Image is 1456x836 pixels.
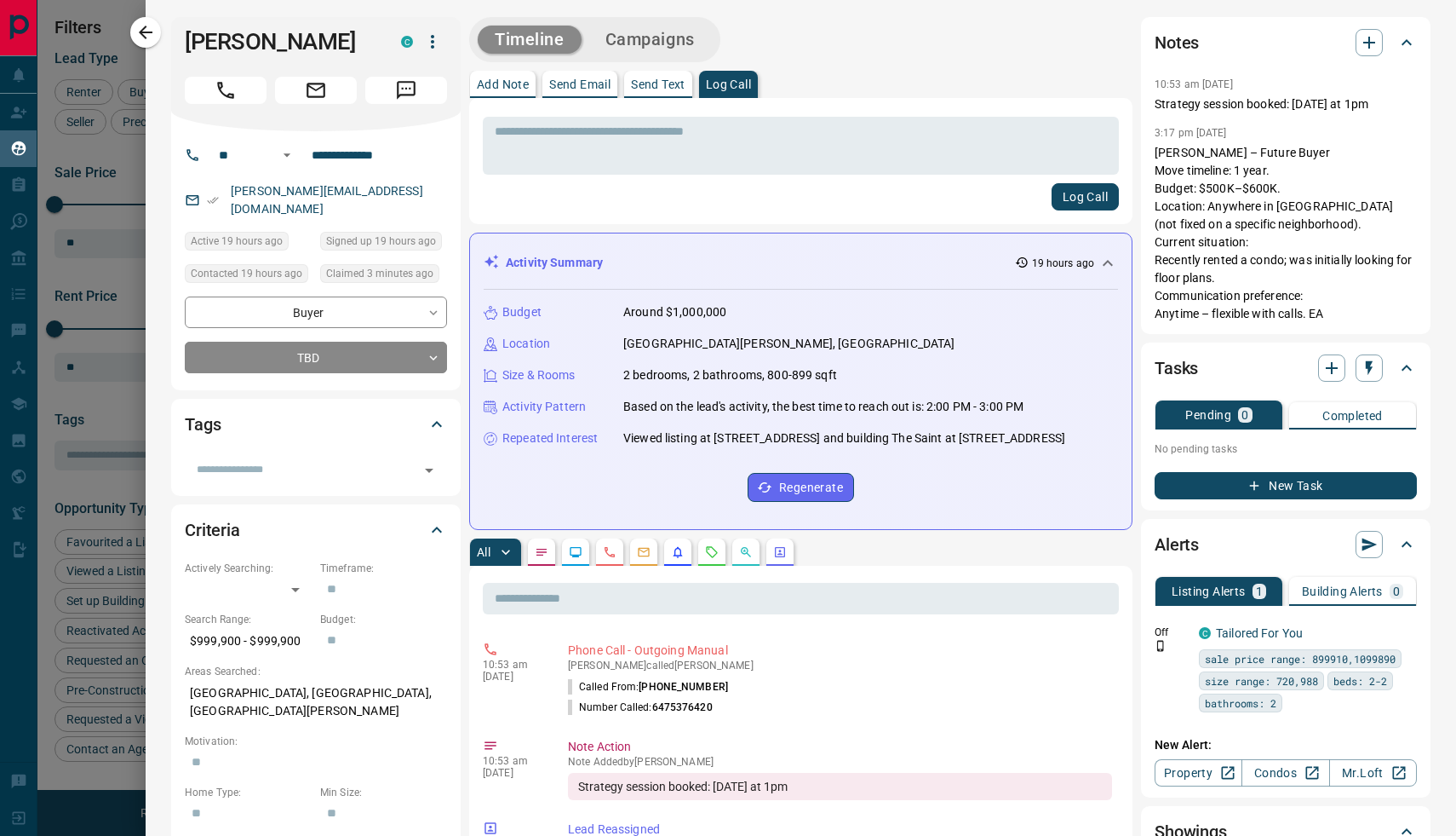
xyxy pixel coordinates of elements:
[326,233,436,250] span: Signed up 19 hours ago
[185,561,312,576] p: Actively Searching:
[185,510,447,551] div: Criteria
[185,264,312,288] div: Tue Aug 12 2025
[185,679,447,725] p: [GEOGRAPHIC_DATA], [GEOGRAPHIC_DATA], [GEOGRAPHIC_DATA][PERSON_NAME]
[483,671,542,683] p: [DATE]
[652,701,713,713] span: 6475376420
[483,659,542,671] p: 10:53 am
[484,247,1118,279] div: Activity Summary19 hours ago
[1205,650,1396,667] span: sale price range: 899910,1099890
[231,184,423,216] a: [PERSON_NAME][EMAIL_ADDRESS][DOMAIN_NAME]
[365,77,447,104] span: Message
[320,785,447,800] p: Min Size:
[478,26,582,54] button: Timeline
[401,36,413,48] div: condos.ca
[1172,585,1246,597] p: Listing Alerts
[477,78,529,90] p: Add Note
[568,773,1112,800] div: Strategy session booked: [DATE] at 1pm
[588,26,712,54] button: Campaigns
[623,366,837,384] p: 2 bedrooms, 2 bathrooms, 800-899 sqft
[483,767,542,779] p: [DATE]
[1155,531,1199,558] h2: Alerts
[185,785,312,800] p: Home Type:
[277,145,297,165] button: Open
[1052,183,1119,210] button: Log Call
[185,627,312,655] p: $999,900 - $999,900
[1155,95,1417,113] p: Strategy session booked: [DATE] at 1pm
[502,430,598,447] p: Repeated Interest
[568,660,1112,672] p: [PERSON_NAME] called [PERSON_NAME]
[185,28,375,55] h1: [PERSON_NAME]
[326,265,433,282] span: Claimed 3 minutes ago
[1205,695,1276,712] span: bathrooms: 2
[1155,640,1167,652] svg: Push Notification Only
[320,264,447,288] div: Wed Aug 13 2025
[603,545,616,559] svg: Calls
[207,194,219,206] svg: Email Verified
[185,411,221,438] h2: Tags
[185,77,267,104] span: Call
[631,78,685,90] p: Send Text
[185,664,447,679] p: Areas Searched:
[191,233,283,250] span: Active 19 hours ago
[185,404,447,445] div: Tags
[623,398,1023,416] p: Based on the lead's activity, the best time to reach out is: 2:00 PM - 3:00 PM
[502,335,550,353] p: Location
[568,642,1112,660] p: Phone Call - Outgoing Manual
[1256,585,1263,597] p: 1
[506,254,603,272] p: Activity Summary
[185,232,312,256] div: Tue Aug 12 2025
[1155,625,1189,640] p: Off
[191,265,302,282] span: Contacted 19 hours ago
[748,473,854,502] button: Regenerate
[185,516,240,544] h2: Criteria
[1216,626,1303,640] a: Tailored For You
[1205,672,1318,689] span: size range: 720,988
[549,78,610,90] p: Send Email
[320,232,447,256] div: Tue Aug 12 2025
[773,545,787,559] svg: Agent Actions
[671,545,685,559] svg: Listing Alerts
[568,738,1112,756] p: Note Action
[417,458,441,482] button: Open
[185,297,447,328] div: Buyer
[1032,256,1094,271] p: 19 hours ago
[1155,759,1242,787] a: Property
[1155,78,1233,90] p: 10:53 am [DATE]
[502,398,586,416] p: Activity Pattern
[1393,585,1400,597] p: 0
[1329,759,1417,787] a: Mr.Loft
[1199,627,1211,639] div: condos.ca
[185,734,447,749] p: Motivation:
[623,335,954,353] p: [GEOGRAPHIC_DATA][PERSON_NAME], [GEOGRAPHIC_DATA]
[568,756,1112,768] p: Note Added by [PERSON_NAME]
[275,77,357,104] span: Email
[1322,410,1383,422] p: Completed
[1241,759,1329,787] a: Condos
[706,78,751,90] p: Log Call
[1155,736,1417,754] p: New Alert:
[502,366,576,384] p: Size & Rooms
[1155,22,1417,63] div: Notes
[568,700,713,715] p: Number Called:
[1302,585,1383,597] p: Building Alerts
[1155,348,1417,389] div: Tasks
[185,612,312,627] p: Search Range:
[623,303,726,321] p: Around $1,000,000
[739,545,753,559] svg: Opportunities
[623,430,1065,447] p: Viewed listing at [STREET_ADDRESS] and building The Saint at [STREET_ADDRESS]
[483,755,542,767] p: 10:53 am
[1333,672,1387,689] span: beds: 2-2
[320,612,447,627] p: Budget:
[639,681,728,693] span: [PHONE_NUMBER]
[1155,472,1417,499] button: New Task
[1155,127,1227,139] p: 3:17 pm [DATE]
[477,546,490,558] p: All
[637,545,651,559] svg: Emails
[705,545,719,559] svg: Requests
[320,561,447,576] p: Timeframe:
[502,303,542,321] p: Budget
[568,679,728,695] p: Called From:
[1155,524,1417,565] div: Alerts
[569,545,582,559] svg: Lead Browsing Activity
[1155,355,1198,382] h2: Tasks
